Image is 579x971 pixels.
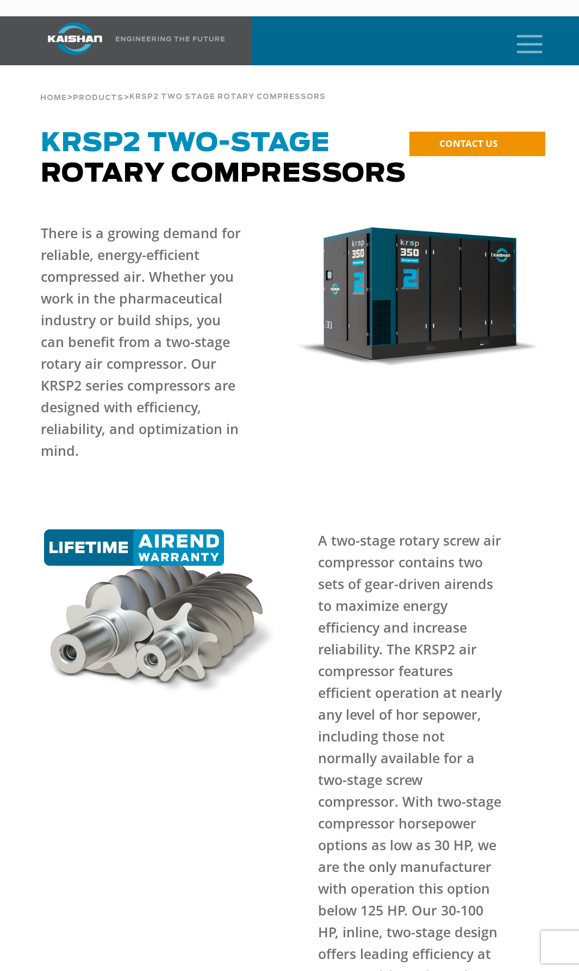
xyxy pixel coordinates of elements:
[116,36,225,41] img: Engineering the future
[296,227,539,368] img: krsp350
[34,22,116,55] img: kaishan logo
[73,95,123,102] span: Products
[439,137,497,150] span: CONTACT US
[40,95,67,102] span: Home
[512,32,531,50] a: mobile menu
[34,16,227,65] a: Kaishan USA
[129,94,326,101] span: krsp2 two stage rotary compressors
[40,92,67,102] a: Home
[41,131,330,157] span: KRSP2 Two-Stage
[40,65,326,107] div: > >
[41,222,246,461] p: There is a growing demand for reliable, energy-efficient compressed air. Whether you work in the ...
[41,131,406,187] span: Rotary Compressors
[73,92,123,102] a: Products
[41,529,283,698] img: warranty
[409,132,545,156] a: CONTACT US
